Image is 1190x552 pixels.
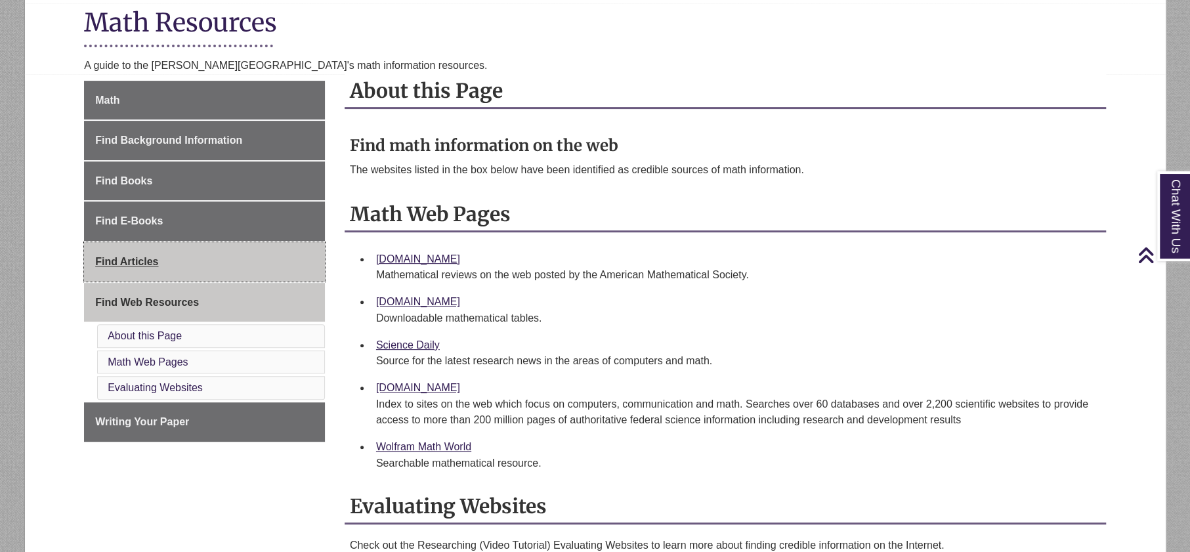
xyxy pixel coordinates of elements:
[376,456,1095,471] div: Searchable mathematical resource.
[95,256,158,267] span: Find Articles
[95,175,152,186] span: Find Books
[84,7,1106,41] h1: Math Resources
[108,382,203,393] a: Evaluating Websites
[1137,246,1187,264] a: Back to Top
[376,382,460,393] a: [DOMAIN_NAME]
[376,267,1095,283] div: Mathematical reviews on the web posted by the American Mathematical Society.
[376,353,1095,369] div: Source for the latest research news in the areas of computers and math.
[84,242,325,282] a: Find Articles
[376,253,460,265] a: [DOMAIN_NAME]
[95,416,189,427] span: Writing Your Paper
[345,198,1106,232] h2: Math Web Pages
[84,81,325,120] a: Math
[108,330,182,341] a: About this Page
[84,402,325,442] a: Writing Your Paper
[95,215,163,226] span: Find E-Books
[84,161,325,201] a: Find Books
[376,310,1095,326] div: Downloadable mathematical tables.
[95,95,119,106] span: Math
[84,202,325,241] a: Find E-Books
[84,81,325,442] div: Guide Page Menu
[350,162,1101,178] p: The websites listed in the box below have been identified as credible sources of math information.
[376,396,1095,428] div: Index to sites on the web which focus on computers, communication and math. Searches over 60 data...
[108,356,188,368] a: Math Web Pages
[350,135,618,156] strong: Find math information on the web
[84,60,487,71] span: A guide to the [PERSON_NAME][GEOGRAPHIC_DATA]'s math information resources.
[345,490,1106,524] h2: Evaluating Websites
[345,74,1106,109] h2: About this Page
[95,297,199,308] span: Find Web Resources
[376,296,460,307] a: [DOMAIN_NAME]
[95,135,242,146] span: Find Background Information
[84,283,325,322] a: Find Web Resources
[376,441,471,452] a: Wolfram Math World
[376,339,440,350] a: Science Daily
[84,121,325,160] a: Find Background Information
